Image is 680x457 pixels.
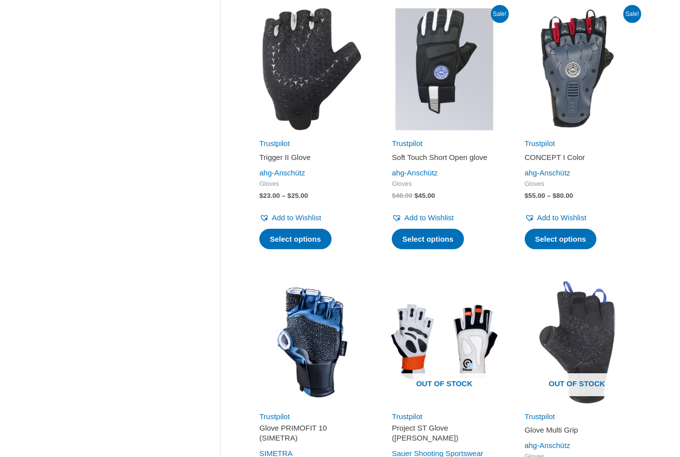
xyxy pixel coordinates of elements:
a: Glove PRIMOFIT 10 (SIMETRA) [259,423,364,447]
img: CONCEPT I Color ahg-glove [516,8,638,131]
a: Glove Multi Grip [525,425,629,439]
a: Trustpilot [259,412,290,421]
a: Out of stock [383,281,505,403]
a: ahg-Anschütz [259,168,305,177]
bdi: 45.00 [414,192,435,199]
h2: Glove PRIMOFIT 10 (SIMETRA) [259,423,364,443]
a: Trustpilot [525,412,555,421]
bdi: 48.00 [392,192,412,199]
a: Project ST Glove ([PERSON_NAME]) [392,423,496,447]
h2: Glove Multi Grip [525,425,629,435]
span: $ [259,192,263,199]
span: – [547,192,551,199]
h2: Trigger II Glove [259,152,364,162]
span: $ [553,192,557,199]
a: CONCEPT I Color [525,152,629,166]
h2: Soft Touch Short Open glove [392,152,496,162]
a: Soft Touch Short Open glove [392,152,496,166]
a: Select options for “Trigger II Glove” [259,229,332,250]
span: Gloves [259,180,364,188]
a: ahg-Anschütz [392,168,438,177]
span: Out of stock [523,373,631,396]
a: ahg-Anschütz [525,168,570,177]
a: Add to Wishlist [259,211,321,225]
span: $ [414,192,418,199]
span: $ [287,192,291,199]
a: Trustpilot [392,139,422,148]
span: – [282,192,286,199]
a: Add to Wishlist [525,211,586,225]
span: Add to Wishlist [272,213,321,222]
a: ahg-Anschütz [525,441,570,450]
img: Glove Multi Grip [516,281,638,403]
a: Trustpilot [259,139,290,148]
bdi: 25.00 [287,192,308,199]
img: Glove PRIMOFIT 10 [250,281,373,403]
span: Sale! [491,5,509,23]
span: $ [392,192,396,199]
a: Select options for “CONCEPT I Color” [525,229,597,250]
a: Trigger II Glove [259,152,364,166]
h2: Project ST Glove ([PERSON_NAME]) [392,423,496,443]
span: Sale! [623,5,641,23]
a: Select options for “Soft Touch Short Open glove” [392,229,464,250]
a: Trustpilot [525,139,555,148]
a: Add to Wishlist [392,211,453,225]
span: Add to Wishlist [537,213,586,222]
img: Trigger II Glove [250,8,373,131]
a: Out of stock [516,281,638,403]
span: Gloves [392,180,496,188]
a: Trustpilot [392,412,422,421]
h2: CONCEPT I Color [525,152,629,162]
bdi: 23.00 [259,192,280,199]
bdi: 55.00 [525,192,545,199]
img: Project ST Glove [383,281,505,403]
span: Add to Wishlist [404,213,453,222]
span: Gloves [525,180,629,188]
span: Out of stock [390,373,498,396]
span: $ [525,192,529,199]
bdi: 80.00 [553,192,573,199]
img: Soft Touch Short Open glove [383,8,505,131]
